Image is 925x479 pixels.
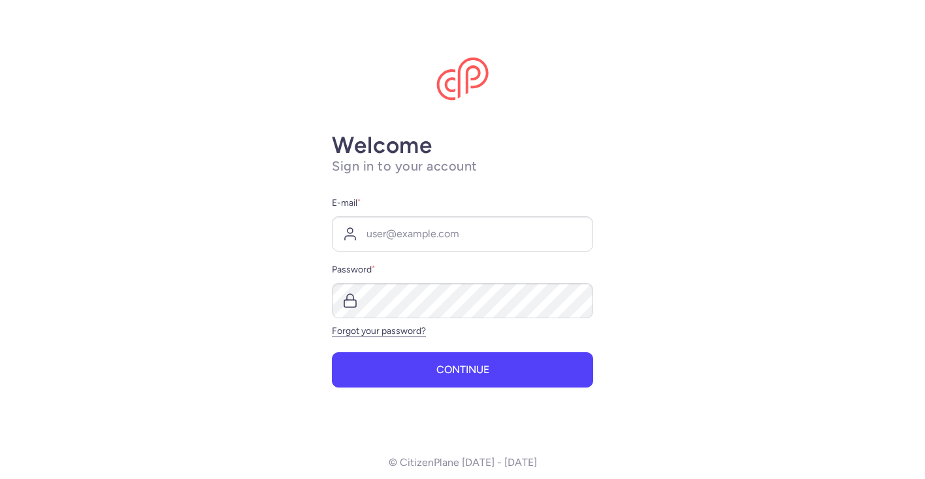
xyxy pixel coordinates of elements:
[332,195,593,211] label: E-mail
[332,158,593,174] h1: Sign in to your account
[332,325,426,337] a: Forgot your password?
[436,58,489,101] img: CitizenPlane logo
[389,457,537,469] p: © CitizenPlane [DATE] - [DATE]
[332,352,593,388] button: Continue
[436,364,489,376] span: Continue
[332,262,593,278] label: Password
[332,131,432,159] strong: Welcome
[332,216,593,252] input: user@example.com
